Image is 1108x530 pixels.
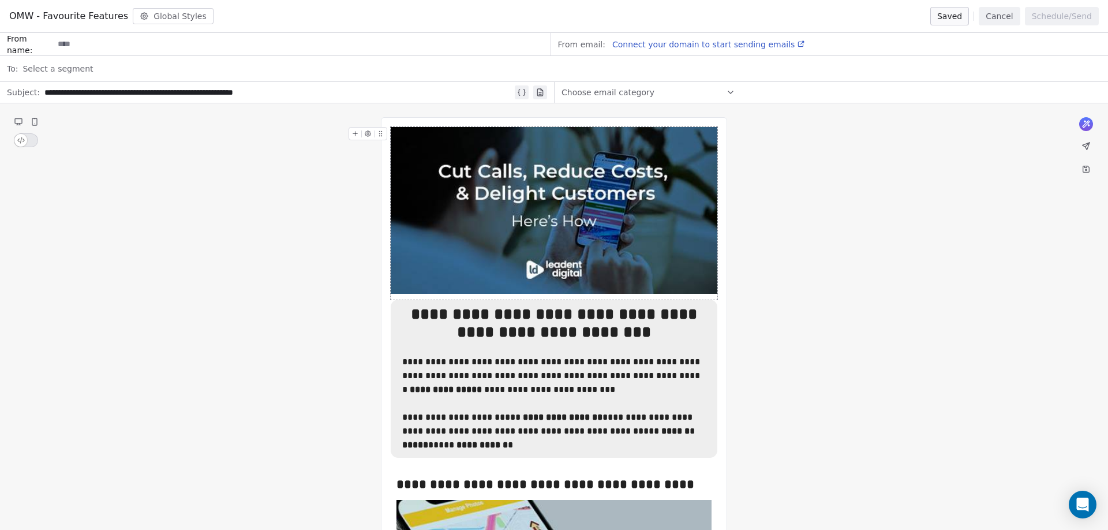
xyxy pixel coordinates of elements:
span: To: [7,63,18,74]
button: Cancel [979,7,1020,25]
div: Open Intercom Messenger [1069,491,1096,518]
span: Choose email category [562,87,654,98]
button: Schedule/Send [1025,7,1099,25]
span: OMW - Favourite Features [9,9,128,23]
span: Select a segment [23,63,93,74]
a: Connect your domain to start sending emails [608,38,805,51]
button: Global Styles [133,8,214,24]
span: Subject: [7,87,40,102]
button: Saved [930,7,969,25]
span: Connect your domain to start sending emails [612,40,795,49]
span: From name: [7,33,53,56]
span: From email: [558,39,605,50]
